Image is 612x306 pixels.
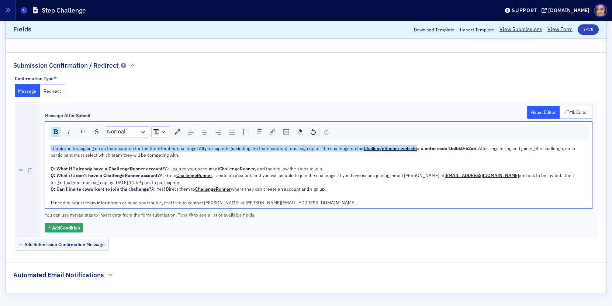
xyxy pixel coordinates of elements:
button: [DOMAIN_NAME] [542,8,592,13]
span: Import Template [460,26,494,33]
span: , create an account, and you will be able to join the challenge. If you have issues joining, emai... [212,172,445,178]
button: Download Template [414,26,454,33]
div: rdw-dropdown [151,126,169,137]
div: Guest Registration [468,40,535,53]
a: Block Type [105,127,149,137]
button: Save [578,24,599,35]
button: Redirect [40,84,65,97]
div: rdw-image-control [279,126,293,137]
div: Link [267,127,278,137]
button: AddCondition [45,223,83,232]
span: A: Go to [160,172,176,178]
a: ChallengeRunner website [364,145,417,151]
div: Left [186,127,196,137]
div: rdw-link-control [266,126,279,137]
a: View Form [547,26,573,34]
div: Right [213,127,224,137]
div: rdw-history-control [307,126,333,137]
a: [EMAIL_ADDRESS][DOMAIN_NAME] [445,172,519,178]
div: rdw-list-control [239,126,266,137]
div: Italic [63,127,75,137]
div: [DOMAIN_NAME] [548,7,589,14]
div: Confirmation Type [15,76,53,81]
div: Support [512,7,537,14]
h2: Fields [13,25,31,34]
a: ChallengeRunner [195,186,231,192]
span: Profile [594,4,607,17]
span: Add Condition [52,224,80,231]
span: enter code 1bdbk0-52o5 [425,145,476,151]
button: Add Submission Confirmation Message [15,239,109,250]
div: rdw-remove-control [293,126,307,137]
span: , and then follow the steps to join. [255,166,323,171]
div: rdw-editor [51,145,587,206]
div: rdw-wrapper [45,121,592,209]
div: Bold [51,127,60,137]
span: where they can create an account and sign up. If need to adjust team information or have any trou... [51,186,357,205]
div: Undo [308,127,318,137]
div: Remove [294,127,305,137]
div: Image [281,127,291,137]
a: ChallengeRunner [176,172,212,178]
a: ChallengeRunner [219,166,255,171]
abbr: This field is required [54,75,57,82]
div: Message After Submit [45,113,91,118]
div: You can use merge tags to insert data from the form submission. Type @ to see a list of available... [45,211,293,218]
h1: Step Challenge [42,6,86,15]
span: Q: What if I already have a ChallengeRunner account? [51,166,165,171]
span: Thank you for signing up as team captain for the Step-tember challenge! All participants (includi... [51,145,364,151]
span: Q: Can I invite coworkers to join the challenge? [51,186,151,192]
div: rdw-textalign-control [184,126,239,137]
div: rdw-color-picker [170,126,184,137]
a: Font Size [152,127,169,137]
div: Strikethrough [91,127,102,137]
span: A: Login to your account at [165,166,219,171]
div: rdw-block-control [104,126,150,137]
button: Visual Editor [527,106,560,119]
div: rdw-toolbar [48,124,589,140]
h2: Submission Confirmation / Redirect [13,61,118,70]
div: Justify [227,127,237,137]
button: HTML Editor [560,106,592,119]
button: Message [15,84,40,97]
a: View Submissions [499,26,542,34]
span: A: Yes! Direct them to [151,186,195,192]
span: Q: What if I don’t have a ChallengeRunner account? [51,172,160,178]
div: rdw-inline-control [49,126,104,137]
span: and ask to be invited. Don’t forget that you must sign up by [DATE] 11:59 p.m. to participate. [51,172,575,185]
div: Center [199,127,210,137]
div: Underline [77,127,89,137]
div: Unordered [240,127,251,137]
h2: Automated Email Notifications [13,270,104,280]
div: rdw-font-size-control [150,126,170,137]
span: and [417,145,425,151]
span: Normal [107,127,125,136]
div: Redo [321,127,331,137]
div: rdw-dropdown [105,126,149,137]
div: Ordered [254,127,264,137]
